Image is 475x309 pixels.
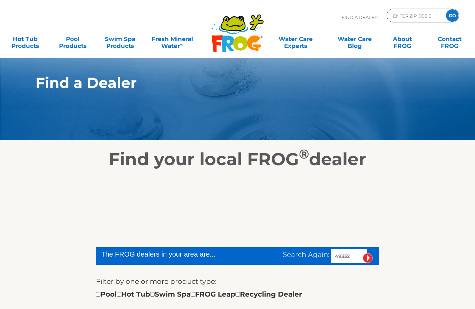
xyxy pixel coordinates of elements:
a: AboutFROG [384,32,421,46]
a: Water CareBlog [336,32,373,46]
a: Water CareExperts [266,32,326,46]
div: The FROG dealers in your area are... [101,249,240,259]
input: Zip Code Form [392,11,439,21]
a: ContactFROG [431,32,468,46]
div: Pool Hot Tub Swim Spa FROG Leap Recycling Dealer [96,289,302,300]
a: Fresh MineralWater∞ [149,32,195,46]
a: Swim SpaProducts [102,32,139,46]
p: Find A Dealer [342,9,378,26]
a: Hot TubProducts [7,32,44,46]
h2: Find your local FROG dealer [25,149,450,170]
input: GO [446,9,458,22]
span: Search Again: [283,250,329,259]
label: Filter by one or more product type: [96,276,216,287]
a: PoolProducts [54,32,91,46]
sup: ® [299,146,309,162]
input: Submit [363,253,373,263]
h1: Find a Dealer [36,74,407,91]
sup: ∞ [180,42,183,47]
